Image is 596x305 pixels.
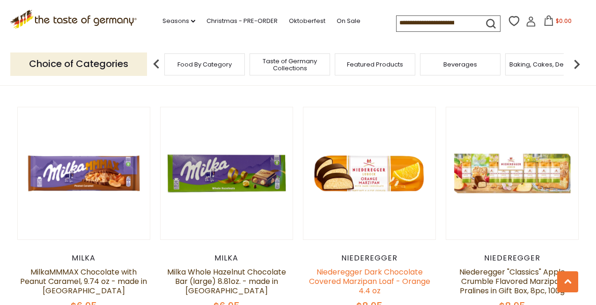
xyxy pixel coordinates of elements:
a: Featured Products [347,61,403,68]
div: Niederegger [446,253,579,263]
span: $0.00 [556,17,572,25]
div: Milka [160,253,294,263]
img: previous arrow [147,55,166,74]
a: Beverages [443,61,477,68]
div: Milka [17,253,151,263]
img: MilkaMMMAX Chocolate with Peanut Caramel, 9.74 oz - made in Austria [18,107,150,240]
img: Milka Whole Hazelnut Chocolate Bar (large) 8.81oz. - made in Austria [161,107,293,240]
a: Food By Category [177,61,232,68]
div: Niederegger [303,253,436,263]
img: Niederegger Dark Chocolate Covered Marzipan Loaf - Orange 4.4 oz [303,107,436,240]
a: On Sale [337,16,361,26]
p: Choice of Categories [10,52,147,75]
a: Seasons [162,16,195,26]
a: Taste of Germany Collections [252,58,327,72]
a: Christmas - PRE-ORDER [206,16,278,26]
img: next arrow [567,55,586,74]
a: MilkaMMMAX Chocolate with Peanut Caramel, 9.74 oz - made in [GEOGRAPHIC_DATA] [20,267,147,296]
a: Oktoberfest [289,16,325,26]
img: Niederegger "Classics" Apple Crumble Flavored Marzipan Pralines in Gift Box, 8pc, 100g [446,107,579,240]
a: Niederegger Dark Chocolate Covered Marzipan Loaf - Orange 4.4 oz [309,267,430,296]
a: Baking, Cakes, Desserts [509,61,582,68]
a: Milka Whole Hazelnut Chocolate Bar (large) 8.81oz. - made in [GEOGRAPHIC_DATA] [167,267,286,296]
button: $0.00 [538,15,578,30]
a: Niederegger "Classics" Apple Crumble Flavored Marzipan Pralines in Gift Box, 8pc, 100g [459,267,565,296]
